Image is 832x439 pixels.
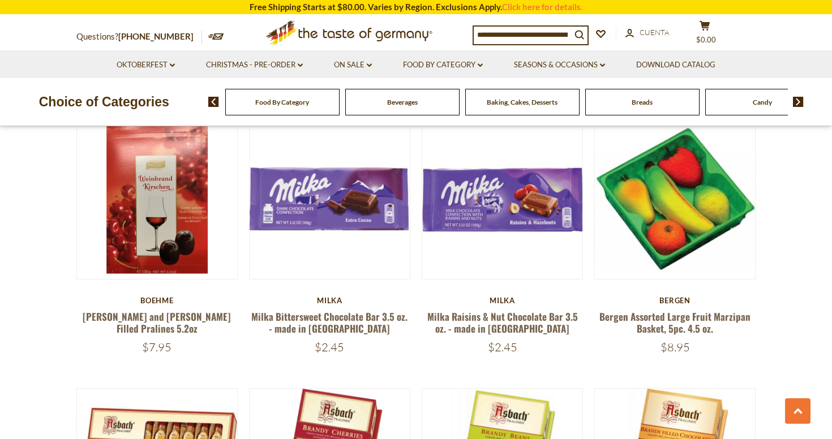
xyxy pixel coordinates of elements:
div: Milka [249,296,410,305]
a: Milka Raisins & Nut Chocolate Bar 3.5 oz. - made in [GEOGRAPHIC_DATA] [427,309,578,335]
a: Candy [753,98,772,106]
a: Beverages [387,98,418,106]
span: Cuenta [640,28,669,37]
a: Bergen Assorted Large Fruit Marzipan Basket, 5pc. 4.5 oz. [599,309,750,335]
img: Milka Raisins & Nut Chocolate Bar 3.5 oz. - made in Germany [422,119,582,279]
a: Food By Category [255,98,309,106]
img: next arrow [793,97,804,107]
span: $2.45 [315,340,344,354]
a: [PHONE_NUMBER] [118,31,194,41]
div: Milka [422,296,583,305]
a: Christmas - PRE-ORDER [206,59,303,71]
a: Cuenta [625,27,669,39]
img: Boehme Cherry and Brandy Filled Pralines 5.2oz [77,119,237,279]
a: Download Catalog [636,59,715,71]
a: [PERSON_NAME] and [PERSON_NAME] Filled Pralines 5.2oz [83,309,231,335]
div: Bergen [594,296,756,305]
a: Food By Category [403,59,483,71]
a: Oktoberfest [117,59,175,71]
span: $0.00 [696,35,716,44]
p: Questions? [76,29,202,44]
a: Breads [632,98,653,106]
img: previous arrow [208,97,219,107]
a: Seasons & Occasions [514,59,605,71]
a: On Sale [334,59,372,71]
button: $0.00 [688,20,722,49]
span: $2.45 [488,340,517,354]
span: $7.95 [142,340,171,354]
a: Click here for details. [502,2,582,12]
img: Bergen Assorted Large Fruit Marzipan Basket, 5pc. 4.5 oz. [595,119,755,279]
div: Boehme [76,296,238,305]
a: Baking, Cakes, Desserts [487,98,557,106]
span: $8.95 [661,340,690,354]
a: Milka Bittersweet Chocolate Bar 3.5 oz. - made in [GEOGRAPHIC_DATA] [251,309,408,335]
img: Milka Bittersweet Chocolate Bar 3.5 oz. - made in Germany [250,119,410,279]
